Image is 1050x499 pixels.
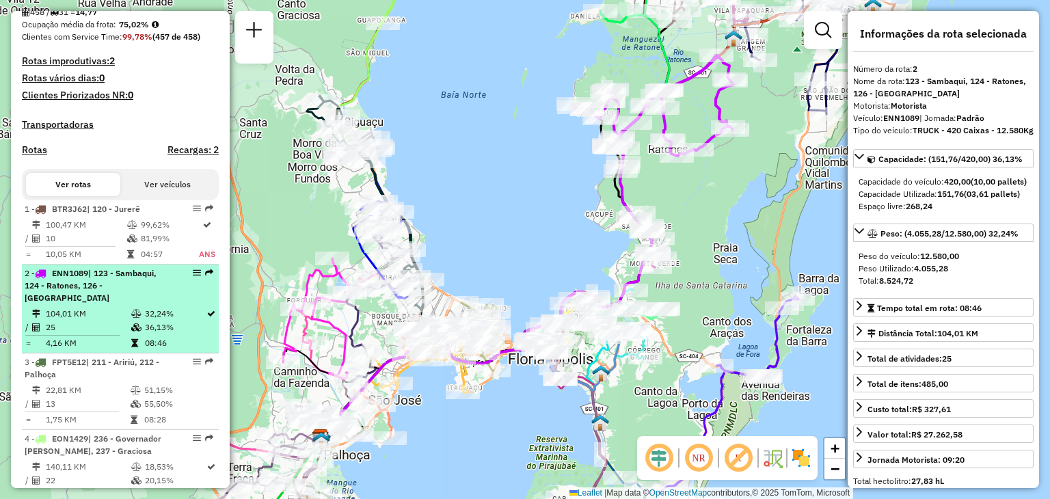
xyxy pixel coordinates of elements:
td: 08:28 [144,413,213,427]
div: Capacidade: (151,76/420,00) 36,13% [853,170,1034,218]
img: Exibir/Ocultar setores [790,447,812,469]
strong: 14,77 [75,7,97,17]
a: Rotas [22,144,47,156]
i: Total de Atividades [32,234,40,243]
i: % de utilização da cubagem [131,476,142,485]
td: 51,15% [144,383,213,397]
i: Total de rotas [50,8,59,16]
div: Atividade não roteirizada - ELITE CHOPP E CARGAS [394,322,428,336]
span: BTR3J62 [52,204,87,214]
td: ANS [198,247,216,261]
i: Tempo total em rota [131,416,137,424]
i: Rota otimizada [207,310,215,318]
strong: 2 [913,64,917,74]
a: Nova sessão e pesquisa [241,16,268,47]
td: = [25,247,31,261]
strong: 0 [99,72,105,84]
td: / [25,397,31,411]
td: 140,11 KM [45,460,131,474]
a: OpenStreetMap [649,488,708,498]
td: 100,47 KM [45,218,126,232]
div: Atividade não roteirizada - ELITE CHOPP E CARGAS [395,323,429,336]
i: Distância Total [32,463,40,471]
strong: 12.580,00 [920,251,959,261]
td: / [25,321,31,334]
div: Map data © contributors,© 2025 TomTom, Microsoft [566,487,853,499]
td: 1,75 KM [45,413,130,427]
td: 10,05 KM [45,247,126,261]
span: 4 - [25,433,161,456]
div: Espaço livre: [859,200,1028,213]
strong: 25 [942,353,952,364]
i: Tempo total em rota [127,250,134,258]
div: Número da rota: [853,63,1034,75]
a: Total de itens:485,00 [853,374,1034,392]
h4: Recargas: 2 [167,144,219,156]
div: Distância Total: [867,327,978,340]
td: 20,15% [144,474,206,487]
h4: Rotas improdutivas: [22,55,219,67]
i: Total de Atividades [32,323,40,332]
h4: Rotas vários dias: [22,72,219,84]
td: 32,24% [144,307,206,321]
i: Tempo total em rota [131,339,138,347]
a: Tempo total em rota: 08:46 [853,298,1034,316]
em: Opções [193,434,201,442]
strong: ENN1089 [883,113,919,123]
img: Ilha Centro [592,364,610,382]
td: 99,62% [140,218,199,232]
strong: R$ 327,61 [912,404,951,414]
i: Distância Total [32,310,40,318]
button: Ver veículos [120,173,215,196]
td: 25 [45,321,131,334]
td: 104,01 KM [45,307,131,321]
i: % de utilização do peso [131,310,142,318]
a: Zoom out [824,459,845,479]
td: / [25,232,31,245]
strong: Padrão [956,113,984,123]
td: 18,53% [144,460,206,474]
img: FAD - Vargem Grande [725,29,742,47]
i: Rota otimizada [207,463,215,471]
strong: (457 de 458) [152,31,200,42]
a: Distância Total:104,01 KM [853,323,1034,342]
div: Jornada Motorista: 09:20 [867,454,965,466]
em: Média calculada utilizando a maior ocupação (%Peso ou %Cubagem) de cada rota da sessão. Rotas cro... [152,21,159,29]
span: ENN1089 [52,268,88,278]
strong: (10,00 pallets) [971,176,1027,187]
em: Rota exportada [205,269,213,277]
h4: Transportadoras [22,119,219,131]
td: 13 [45,397,130,411]
div: Total de itens: [867,378,948,390]
div: Peso Utilizado: [859,262,1028,275]
img: FAD - Pirajubae [591,414,609,431]
div: Valor total: [867,429,962,441]
a: Total de atividades:25 [853,349,1034,367]
i: % de utilização do peso [131,386,141,394]
a: Capacidade: (151,76/420,00) 36,13% [853,149,1034,167]
span: | 123 - Sambaqui, 124 - Ratones, 126 - [GEOGRAPHIC_DATA] [25,268,157,303]
div: Motorista: [853,100,1034,112]
em: Rota exportada [205,204,213,213]
div: 458 / 31 = [22,6,219,18]
a: Valor total:R$ 27.262,58 [853,424,1034,443]
em: Rota exportada [205,358,213,366]
img: 712 UDC Full Palhoça [312,431,330,449]
span: − [831,460,839,477]
td: 10 [45,232,126,245]
strong: (03,61 pallets) [964,189,1020,199]
span: 1 - [25,204,140,214]
em: Opções [193,358,201,366]
div: Atividade não roteirizada - ELITE CHOPP E CARGAS [393,322,427,336]
span: + [831,440,839,457]
strong: 268,24 [906,201,932,211]
span: | Jornada: [919,113,984,123]
strong: 8.524,72 [879,275,913,286]
div: Tipo do veículo: [853,124,1034,137]
td: 81,99% [140,232,199,245]
a: Custo total:R$ 327,61 [853,399,1034,418]
i: % de utilização da cubagem [131,400,141,408]
i: % de utilização da cubagem [127,234,137,243]
td: 04:57 [140,247,199,261]
div: Total: [859,275,1028,287]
